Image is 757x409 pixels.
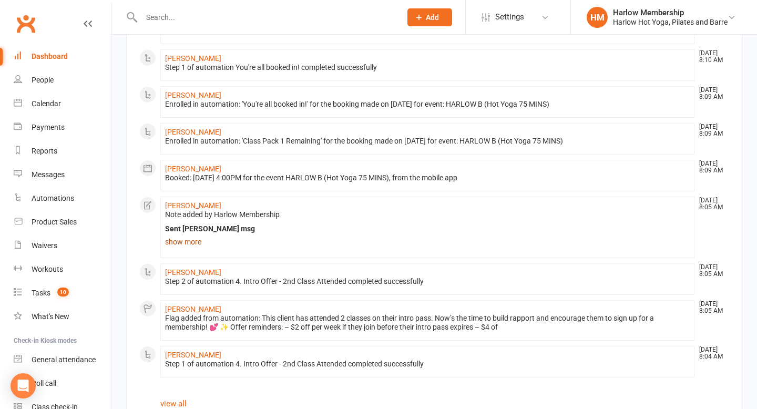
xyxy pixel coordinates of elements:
[587,7,608,28] div: HM
[165,234,690,249] a: show more
[32,52,68,60] div: Dashboard
[165,305,221,313] a: [PERSON_NAME]
[165,173,690,182] div: Booked: [DATE] 4:00PM for the event HARLOW B (Hot Yoga 75 MINS), from the mobile app
[694,301,729,314] time: [DATE] 8:05 AM
[14,68,111,92] a: People
[14,210,111,234] a: Product Sales
[14,92,111,116] a: Calendar
[495,5,524,29] span: Settings
[165,360,690,369] div: Step 1 of automation 4. Intro Offer - 2nd Class Attended completed successfully
[694,50,729,64] time: [DATE] 8:10 AM
[160,399,187,408] a: view all
[32,194,74,202] div: Automations
[165,165,221,173] a: [PERSON_NAME]
[14,116,111,139] a: Payments
[14,281,111,305] a: Tasks 10
[32,379,56,387] div: Roll call
[694,197,729,211] time: [DATE] 8:05 AM
[694,160,729,174] time: [DATE] 8:09 AM
[165,137,690,146] div: Enrolled in automation: 'Class Pack 1 Remaining' for the booking made on [DATE] for event: HARLOW...
[32,218,77,226] div: Product Sales
[32,170,65,179] div: Messages
[165,128,221,136] a: [PERSON_NAME]
[613,17,728,27] div: Harlow Hot Yoga, Pilates and Barre
[165,224,690,233] div: Sent [PERSON_NAME] msg
[694,264,729,278] time: [DATE] 8:05 AM
[14,258,111,281] a: Workouts
[165,54,221,63] a: [PERSON_NAME]
[165,351,221,359] a: [PERSON_NAME]
[165,201,221,210] a: [PERSON_NAME]
[165,277,690,286] div: Step 2 of automation 4. Intro Offer - 2nd Class Attended completed successfully
[14,234,111,258] a: Waivers
[14,139,111,163] a: Reports
[32,241,57,250] div: Waivers
[32,355,96,364] div: General attendance
[165,91,221,99] a: [PERSON_NAME]
[32,289,50,297] div: Tasks
[14,348,111,372] a: General attendance kiosk mode
[694,87,729,100] time: [DATE] 8:09 AM
[138,10,394,25] input: Search...
[14,163,111,187] a: Messages
[14,45,111,68] a: Dashboard
[165,100,690,109] div: Enrolled in automation: 'You're all booked in!' for the booking made on [DATE] for event: HARLOW ...
[14,305,111,329] a: What's New
[14,372,111,395] a: Roll call
[32,76,54,84] div: People
[32,312,69,321] div: What's New
[165,268,221,277] a: [PERSON_NAME]
[165,63,690,72] div: Step 1 of automation You're all booked in! completed successfully
[613,8,728,17] div: Harlow Membership
[13,11,39,37] a: Clubworx
[426,13,439,22] span: Add
[165,210,690,219] div: Note added by Harlow Membership
[32,123,65,131] div: Payments
[32,265,63,273] div: Workouts
[165,314,690,332] div: Flag added from automation: This client has attended 2 classes on their intro pass. Now’s the tim...
[57,288,69,296] span: 10
[407,8,452,26] button: Add
[32,147,57,155] div: Reports
[14,187,111,210] a: Automations
[694,124,729,137] time: [DATE] 8:09 AM
[694,346,729,360] time: [DATE] 8:04 AM
[11,373,36,398] div: Open Intercom Messenger
[32,99,61,108] div: Calendar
